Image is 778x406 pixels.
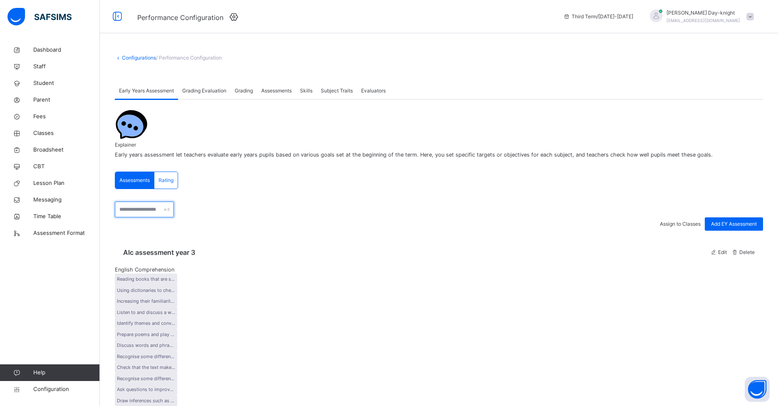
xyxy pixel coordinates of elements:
[115,329,177,340] p: Prepare poems and play scripts to read aloud and to perform, showing understanding through intona...
[33,46,100,54] span: Dashboard
[717,249,727,255] span: Edit
[115,340,177,351] p: Discuss words and phrases that capture the reader’s interest and imagination
[711,220,757,228] span: Add EY Assessment
[115,285,177,296] p: Using dictionaries to check the meaning of words that they have read.
[159,177,173,184] span: Rating
[361,87,386,95] span: Evaluators
[119,177,150,184] span: Assessments
[33,79,100,87] span: Student
[115,151,713,159] span: Early years assessment let teachers evaluate early years pupils based on various goals set at the...
[137,13,223,22] span: Performance Configuration
[119,87,174,95] span: Early Years Assessment
[33,212,100,221] span: Time Table
[115,141,136,149] span: Explainer
[300,87,312,95] span: Skills
[182,87,226,95] span: Grading Evaluation
[667,18,740,23] span: [EMAIL_ADDRESS][DOMAIN_NAME]
[235,87,253,95] span: Grading
[156,55,222,61] span: / Performance Configuration
[115,373,177,384] p: Recognise some different forms of poetry [for example, free verse, narrative poetry]
[642,9,758,24] div: LaurenciaDay-knight
[33,196,100,204] span: Messaging
[261,87,292,95] span: Assessments
[33,62,100,71] span: Staff
[667,9,740,17] span: [PERSON_NAME] Day-knight
[33,229,100,237] span: Assessment Format
[115,307,177,318] p: Listen to and discuss a wide range of fiction, poetry, plays, non-fiction and reference books or ...
[33,96,100,104] span: Parent
[115,266,763,274] span: English Comprehension
[115,108,148,141] img: Chat.054c5d80b312491b9f15f6fadeacdca6.svg
[745,377,770,402] button: Open asap
[563,13,633,20] span: session/term information
[115,318,177,329] p: Identify themes and conventions in a wide range of books
[33,162,100,171] span: CBT
[660,221,701,227] span: Assign to Classes
[115,351,177,362] p: Recognise some different forms of poetry [for example, free verse, narrative poetry.
[33,369,99,377] span: Help
[115,362,177,373] p: Check that the text makes sense to them, discussing their understanding and explaining the meanin...
[33,179,100,187] span: Lesson Plan
[7,8,72,25] img: safsims
[115,296,177,307] p: Increasing their familiarity with a wide range of books, including fairy stories, myths and legen...
[321,87,353,95] span: Subject Traits
[33,385,99,394] span: Configuration
[123,248,195,257] span: Alc assessment year 3
[115,384,177,395] p: Ask questions to improve their understanding of a text
[115,274,177,285] p: Reading books that are structured in different ways and reading for a range of purposes.
[122,55,156,61] a: Configurations
[738,249,755,255] span: Delete
[33,129,100,137] span: Classes
[33,112,100,121] span: Fees
[33,146,100,154] span: Broadsheet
